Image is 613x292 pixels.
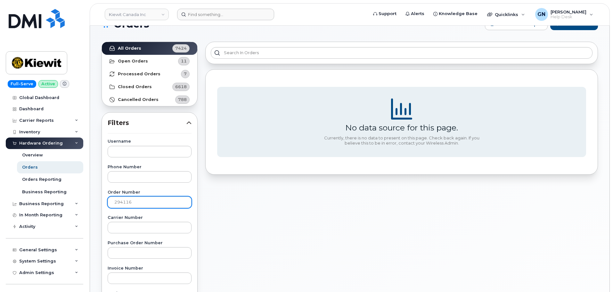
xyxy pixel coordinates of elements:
label: Carrier Number [108,216,192,220]
span: Alerts [411,11,424,17]
a: Processed Orders7 [102,68,197,80]
strong: Cancelled Orders [118,97,159,102]
a: Alerts [401,7,429,20]
input: Search in orders [211,47,593,59]
span: 11 [181,58,187,64]
div: Quicklinks [483,8,529,21]
a: Cancelled Orders788 [102,93,197,106]
a: All Orders7424 [102,42,197,55]
span: 6618 [175,84,187,90]
strong: Closed Orders [118,84,152,89]
a: Support [369,7,401,20]
label: Order Number [108,190,192,195]
span: Orders [114,19,149,29]
span: GN [537,11,545,18]
span: 788 [178,96,187,103]
span: Help Desk [551,14,586,20]
div: Geoffrey Newport [531,8,598,21]
a: Closed Orders6618 [102,80,197,93]
span: [PERSON_NAME] [551,9,586,14]
span: 7 [184,71,187,77]
div: No data source for this page. [345,123,458,132]
span: Support [379,11,396,17]
span: Filters [108,118,186,128]
a: Knowledge Base [429,7,482,20]
iframe: Messenger Launcher [585,264,608,287]
span: Quicklinks [495,12,518,17]
strong: Processed Orders [118,71,160,77]
label: Username [108,139,192,144]
span: 7424 [175,45,187,51]
span: Knowledge Base [439,11,478,17]
a: Open Orders11 [102,55,197,68]
a: Kiewit Canada Inc [105,9,169,20]
strong: Open Orders [118,59,148,64]
label: Phone Number [108,165,192,169]
label: Invoice Number [108,266,192,271]
label: Purchase Order Number [108,241,192,245]
input: Find something... [177,9,274,20]
strong: All Orders [118,46,141,51]
div: Currently, there is no data to present on this page. Check back again. If you believe this to be ... [322,136,482,146]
